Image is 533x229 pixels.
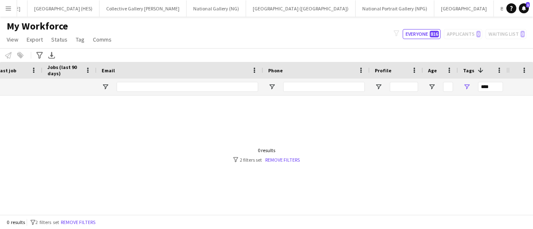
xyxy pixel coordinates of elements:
button: [GEOGRAPHIC_DATA] (HES) [27,0,100,17]
button: Remove filters [59,218,97,227]
a: Status [48,34,71,45]
span: 816 [430,31,439,37]
a: View [3,34,22,45]
button: Open Filter Menu [375,83,382,91]
input: Age Filter Input [443,82,453,92]
button: Open Filter Menu [268,83,276,91]
span: Phone [268,67,283,74]
button: National Portrait Gallery (NPG) [356,0,434,17]
span: Email [102,67,115,74]
app-action-btn: Advanced filters [35,50,45,60]
div: 2 filters set [233,157,300,163]
button: Collective Gallery [PERSON_NAME] [100,0,187,17]
span: 1 [526,2,530,7]
span: Export [27,36,43,43]
button: National Gallery (NG) [187,0,246,17]
button: Open Filter Menu [463,83,471,91]
button: Open Filter Menu [428,83,436,91]
div: 0 results [233,147,300,153]
span: 2 filters set [35,219,59,225]
span: View [7,36,18,43]
a: Export [23,34,46,45]
button: [GEOGRAPHIC_DATA] [434,0,494,17]
button: [GEOGRAPHIC_DATA] ([GEOGRAPHIC_DATA]) [246,0,356,17]
span: Tag [76,36,85,43]
button: Everyone816 [403,29,441,39]
input: Profile Filter Input [390,82,418,92]
a: Tag [72,34,88,45]
span: Tags [463,67,474,74]
button: Open Filter Menu [102,83,109,91]
span: My Workforce [7,20,68,32]
input: Phone Filter Input [283,82,365,92]
a: Comms [90,34,115,45]
a: 1 [519,3,529,13]
span: Jobs (last 90 days) [47,64,82,76]
span: Age [428,67,437,74]
app-action-btn: Export XLSX [47,50,57,60]
a: Remove filters [265,157,300,163]
input: Email Filter Input [117,82,258,92]
span: Profile [375,67,391,74]
span: Comms [93,36,112,43]
span: Status [51,36,67,43]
